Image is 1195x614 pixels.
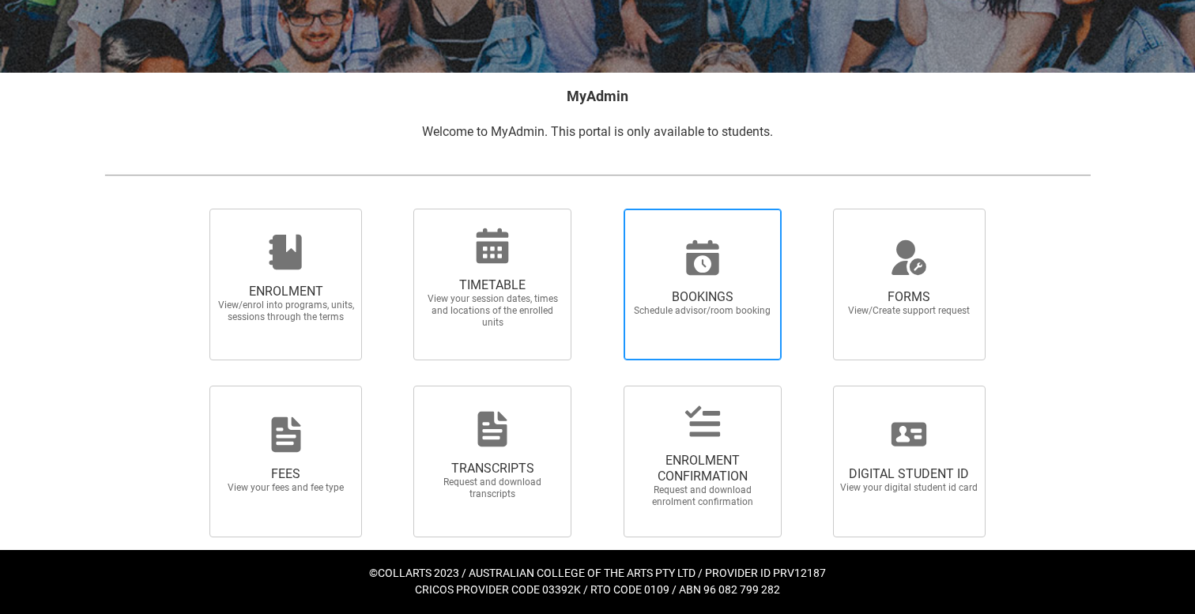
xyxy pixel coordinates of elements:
[422,124,773,139] span: Welcome to MyAdmin. This portal is only available to students.
[423,293,562,329] span: View your session dates, times and locations of the enrolled units
[633,289,772,305] span: BOOKINGS
[633,484,772,508] span: Request and download enrolment confirmation
[423,461,562,477] span: TRANSCRIPTS
[217,466,356,482] span: FEES
[839,466,978,482] span: DIGITAL STUDENT ID
[217,299,356,323] span: View/enrol into programs, units, sessions through the terms
[217,482,356,494] span: View your fees and fee type
[633,305,772,317] span: Schedule advisor/room booking
[423,277,562,293] span: TIMETABLE
[633,453,772,484] span: ENROLMENT CONFIRMATION
[839,289,978,305] span: FORMS
[839,482,978,494] span: View your digital student id card
[423,477,562,500] span: Request and download transcripts
[104,85,1091,107] h2: MyAdmin
[217,284,356,299] span: ENROLMENT
[839,305,978,317] span: View/Create support request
